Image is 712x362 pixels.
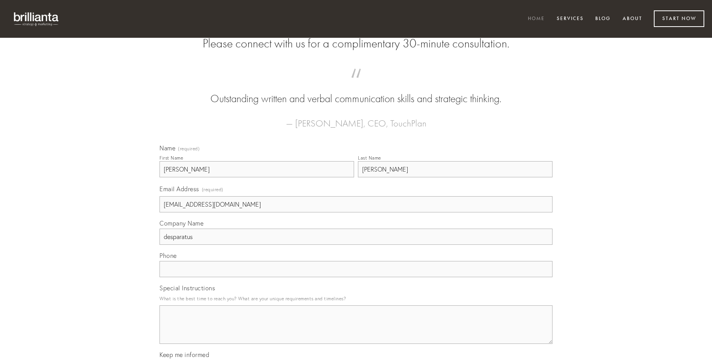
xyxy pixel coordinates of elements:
[160,219,203,227] span: Company Name
[202,184,223,195] span: (required)
[590,13,616,25] a: Blog
[523,13,550,25] a: Home
[160,185,199,193] span: Email Address
[178,146,200,151] span: (required)
[160,293,552,304] p: What is the best time to reach you? What are your unique requirements and timelines?
[160,155,183,161] div: First Name
[172,76,540,106] blockquote: Outstanding written and verbal communication skills and strategic thinking.
[160,144,175,152] span: Name
[160,284,215,292] span: Special Instructions
[618,13,647,25] a: About
[654,10,704,27] a: Start Now
[160,252,177,259] span: Phone
[172,106,540,131] figcaption: — [PERSON_NAME], CEO, TouchPlan
[552,13,589,25] a: Services
[160,351,209,359] span: Keep me informed
[8,8,65,30] img: brillianta - research, strategy, marketing
[358,155,381,161] div: Last Name
[172,76,540,91] span: “
[160,36,552,51] h2: Please connect with us for a complimentary 30-minute consultation.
